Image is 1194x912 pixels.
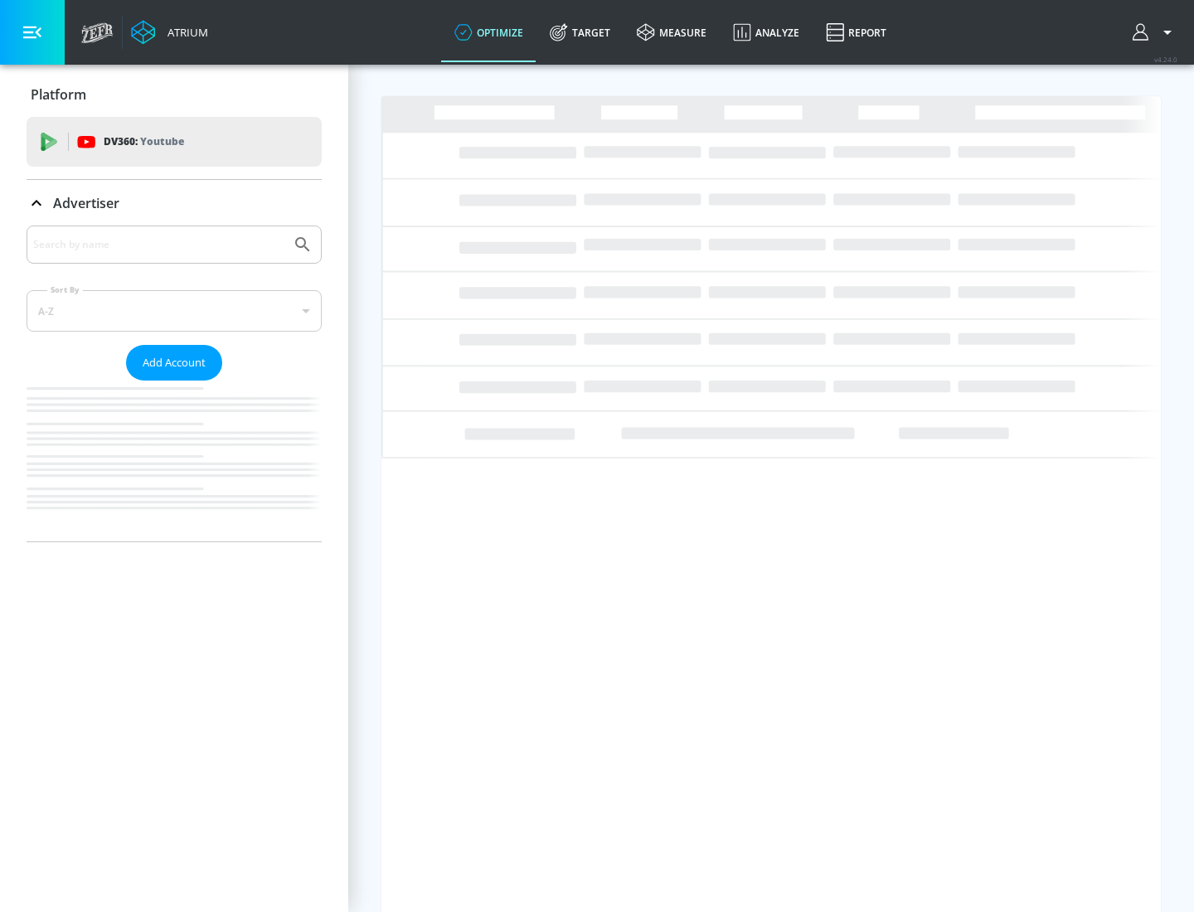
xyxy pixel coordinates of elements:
[104,133,184,151] p: DV360:
[27,117,322,167] div: DV360: Youtube
[33,234,284,255] input: Search by name
[720,2,813,62] a: Analyze
[131,20,208,45] a: Atrium
[27,180,322,226] div: Advertiser
[27,71,322,118] div: Platform
[536,2,624,62] a: Target
[161,25,208,40] div: Atrium
[47,284,83,295] label: Sort By
[143,353,206,372] span: Add Account
[140,133,184,150] p: Youtube
[126,345,222,381] button: Add Account
[27,226,322,541] div: Advertiser
[31,85,86,104] p: Platform
[27,290,322,332] div: A-Z
[441,2,536,62] a: optimize
[27,381,322,541] nav: list of Advertiser
[624,2,720,62] a: measure
[1154,55,1177,64] span: v 4.24.0
[53,194,119,212] p: Advertiser
[813,2,900,62] a: Report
